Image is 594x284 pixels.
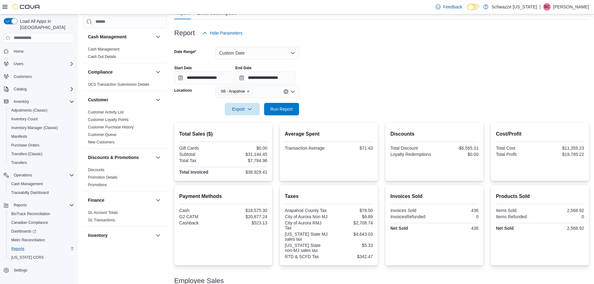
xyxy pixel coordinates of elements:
[174,65,192,70] label: Start Date
[9,159,74,166] span: Transfers
[285,254,327,259] div: RTD & SCFD Tax
[179,208,222,213] div: Cash
[9,115,40,123] a: Inventory Count
[88,197,153,203] button: Finance
[496,146,538,151] div: Total Cost
[436,214,478,219] div: 0
[6,253,77,262] button: [US_STATE] CCRS
[11,85,74,93] span: Catalog
[225,146,267,151] div: $0.00
[285,130,373,138] h2: Average Spent
[390,226,408,231] strong: Net Sold
[154,154,162,161] button: Discounts & Promotions
[330,254,373,259] div: $342.47
[11,73,34,80] a: Customers
[496,193,584,200] h2: Products Sold
[9,150,45,158] a: Transfers (Classic)
[6,141,77,150] button: Purchase Orders
[9,124,60,132] a: Inventory Manager (Classic)
[88,167,104,172] span: Discounts
[496,214,538,219] div: Items Refunded
[11,125,58,130] span: Inventory Manager (Classic)
[174,72,234,84] input: Press the down key to open a popover containing a calendar.
[174,88,192,93] label: Locations
[543,3,551,11] div: Brennan Croy
[6,180,77,188] button: Cash Management
[225,214,267,219] div: $20,877.24
[174,29,195,37] h3: Report
[390,152,433,157] div: Loyalty Redemptions
[88,132,116,137] a: Customer Queue
[9,236,47,244] a: Metrc Reconciliation
[11,220,48,225] span: Canadian Compliance
[6,106,77,115] button: Adjustments (Classic)
[9,133,30,140] a: Manifests
[225,220,267,225] div: $523.13
[179,214,222,219] div: G2 CATM
[11,85,29,93] button: Catalog
[154,33,162,41] button: Cash Management
[14,49,24,54] span: Home
[9,150,74,158] span: Transfers (Classic)
[154,196,162,204] button: Finance
[83,209,167,226] div: Finance
[88,82,149,87] span: OCS Transaction Submission Details
[235,72,295,84] input: Press the down key to open a popover containing a calendar.
[9,133,74,140] span: Manifests
[88,118,128,122] a: Customer Loyalty Points
[544,3,550,11] span: BC
[6,123,77,132] button: Inventory Manager (Classic)
[6,132,77,141] button: Manifests
[1,171,77,180] button: Operations
[179,130,268,138] h2: Total Sales ($)
[14,74,32,79] span: Customers
[88,154,139,161] h3: Discounts & Promotions
[154,96,162,103] button: Customer
[283,89,288,94] button: Clear input
[6,209,77,218] button: BioTrack Reconciliation
[88,197,104,203] h3: Finance
[9,245,74,253] span: Reports
[88,210,118,215] span: GL Account Totals
[285,214,327,219] div: City of Aurora Non MJ
[264,103,299,115] button: Run Report
[1,201,77,209] button: Reports
[14,87,27,92] span: Catalog
[541,146,584,151] div: $11,359.23
[9,210,74,218] span: BioTrack Reconciliation
[11,48,26,55] a: Home
[11,160,27,165] span: Transfers
[225,152,267,157] div: $31,144.45
[154,68,162,76] button: Compliance
[541,214,584,219] div: 0
[9,159,29,166] a: Transfers
[88,69,153,75] button: Compliance
[285,208,327,213] div: Arapahoe County Tax
[11,201,29,209] button: Reports
[11,201,74,209] span: Reports
[88,55,116,59] a: Cash Out Details
[6,188,77,197] button: Traceabilty Dashboard
[88,54,116,59] span: Cash Out Details
[179,193,268,200] h2: Payment Methods
[11,255,44,260] span: [US_STATE] CCRS
[9,254,74,261] span: Washington CCRS
[11,60,26,68] button: Users
[179,158,222,163] div: Total Tax
[9,107,50,114] a: Adjustments (Classic)
[1,266,77,275] button: Settings
[179,170,208,175] strong: Total Invoiced
[390,214,433,219] div: InvoicesRefunded
[330,146,373,151] div: $71.43
[6,218,77,227] button: Canadian Compliance
[11,47,74,55] span: Home
[83,46,167,63] div: Cash Management
[1,72,77,81] button: Customers
[88,232,108,238] h3: Inventory
[88,183,107,187] a: Promotions
[88,140,114,145] span: New Customers
[11,266,74,274] span: Settings
[88,210,118,215] a: GL Account Totals
[9,236,74,244] span: Metrc Reconciliation
[553,3,589,11] p: [PERSON_NAME]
